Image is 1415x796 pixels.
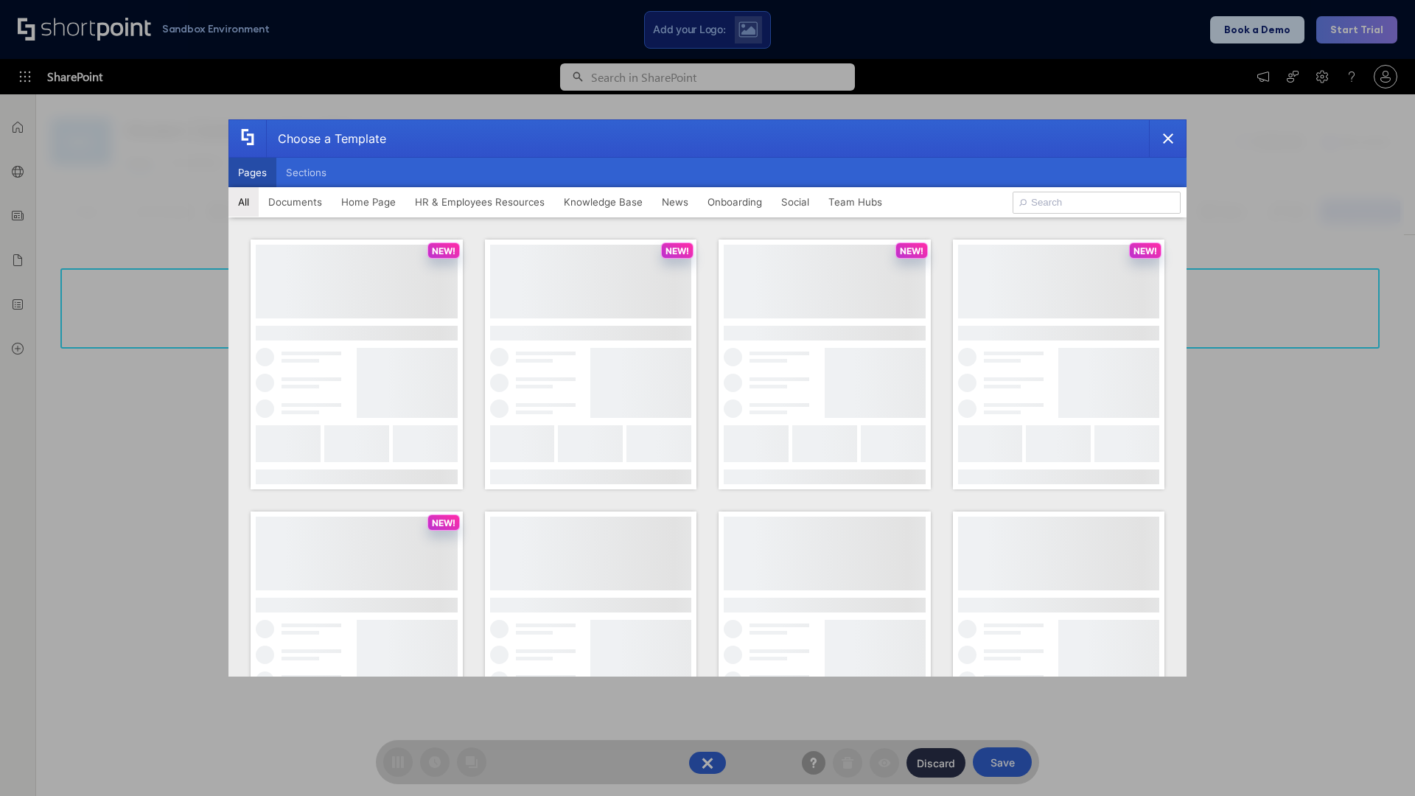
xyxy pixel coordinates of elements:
[652,187,698,217] button: News
[405,187,554,217] button: HR & Employees Resources
[1133,245,1157,256] p: NEW!
[900,245,923,256] p: NEW!
[772,187,819,217] button: Social
[228,187,259,217] button: All
[228,119,1187,677] div: template selector
[554,187,652,217] button: Knowledge Base
[819,187,892,217] button: Team Hubs
[276,158,336,187] button: Sections
[1341,725,1415,796] iframe: Chat Widget
[259,187,332,217] button: Documents
[228,158,276,187] button: Pages
[266,120,386,157] div: Choose a Template
[1013,192,1181,214] input: Search
[432,517,455,528] p: NEW!
[665,245,689,256] p: NEW!
[698,187,772,217] button: Onboarding
[332,187,405,217] button: Home Page
[432,245,455,256] p: NEW!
